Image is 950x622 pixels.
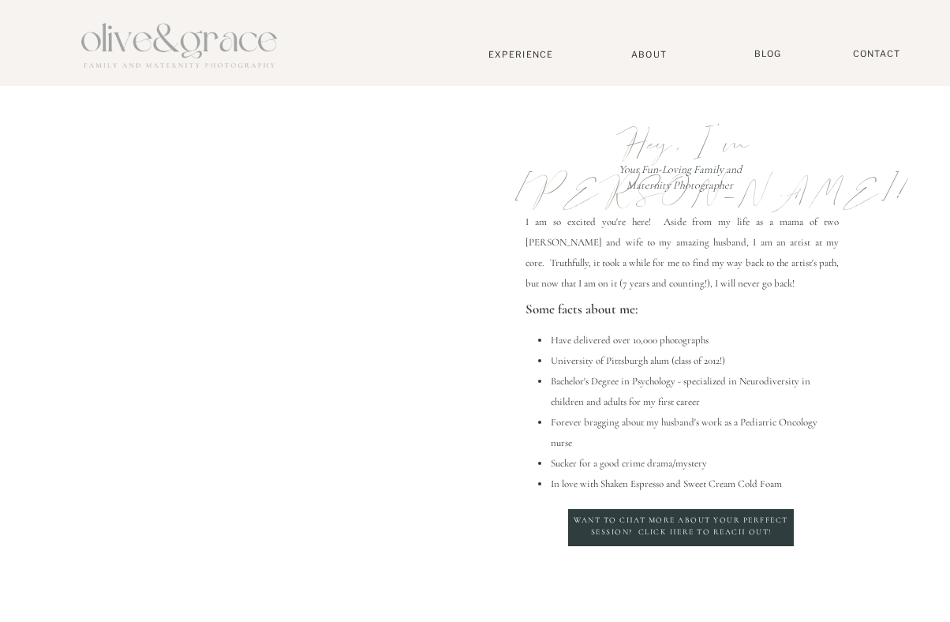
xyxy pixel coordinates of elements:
a: Experience [469,49,573,60]
p: Hey, I'm [PERSON_NAME]! [511,119,855,170]
li: University of Pittsburgh alum (class of 2012!) [550,350,839,371]
p: Some facts about me: [525,296,840,323]
a: Want to chat more about your perffect session? Click here to reach out! [572,515,790,542]
a: BLOG [748,48,787,60]
li: In love with Shaken Espresso and Sweet Cream Cold Foam [550,474,839,494]
li: Bachelor's Degree in Psychology - specialized in Neurodiversity in children and adults for my fir... [550,371,839,412]
a: Contact [845,48,908,60]
a: About [625,49,673,59]
p: I am so excited you're here! Aside from my life as a mama of two [PERSON_NAME] and wife to my ama... [525,212,839,292]
li: Sucker for a good crime drama/mystery [550,453,839,474]
li: Forever bragging about my husband's work as a Pediatric Oncology nurse [550,412,839,453]
li: Have delivered over 10,000 photographs [550,330,839,350]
